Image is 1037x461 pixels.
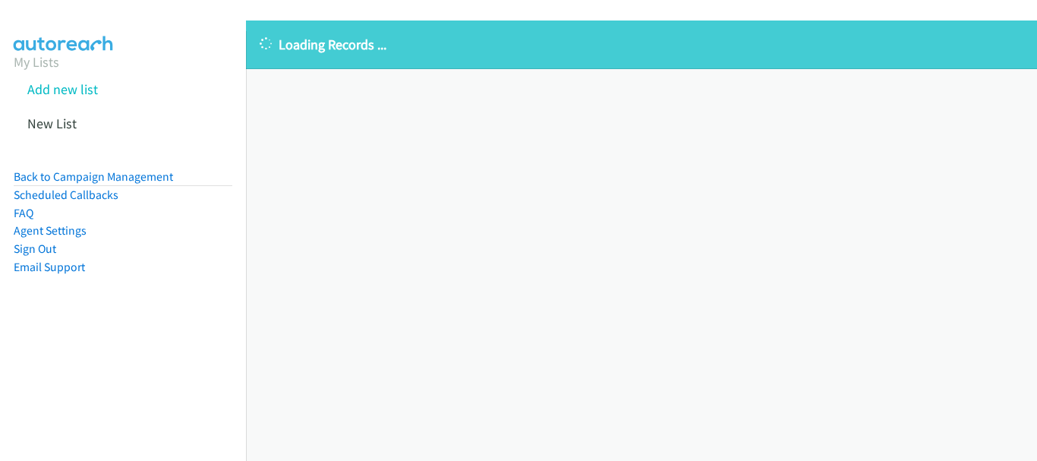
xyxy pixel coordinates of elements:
[14,242,56,256] a: Sign Out
[27,115,77,132] a: New List
[14,53,59,71] a: My Lists
[260,34,1023,55] p: Loading Records ...
[27,81,98,98] a: Add new list
[14,206,33,220] a: FAQ
[14,188,118,202] a: Scheduled Callbacks
[14,169,173,184] a: Back to Campaign Management
[14,260,85,274] a: Email Support
[14,223,87,238] a: Agent Settings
